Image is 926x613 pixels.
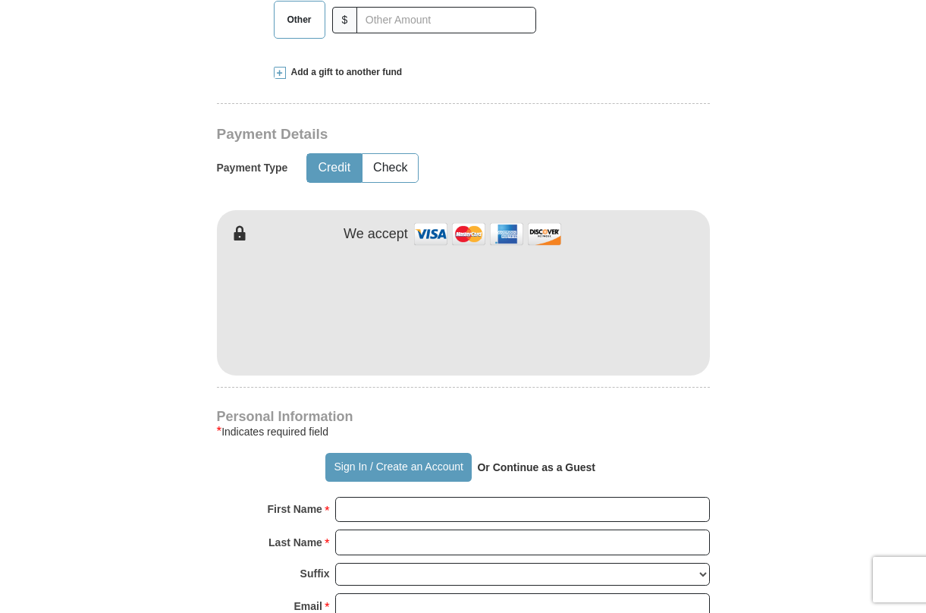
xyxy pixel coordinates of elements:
button: Check [363,154,418,182]
div: Indicates required field [217,423,710,441]
button: Sign In / Create an Account [325,453,472,482]
span: $ [332,7,358,33]
h5: Payment Type [217,162,288,174]
input: Other Amount [356,7,536,33]
h4: We accept [344,226,408,243]
span: Other [280,8,319,31]
strong: Suffix [300,563,330,584]
h3: Payment Details [217,126,604,143]
button: Credit [307,154,361,182]
span: Add a gift to another fund [286,66,403,79]
strong: Last Name [268,532,322,553]
strong: First Name [268,498,322,520]
img: credit cards accepted [412,218,563,250]
h4: Personal Information [217,410,710,423]
strong: Or Continue as a Guest [477,461,595,473]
